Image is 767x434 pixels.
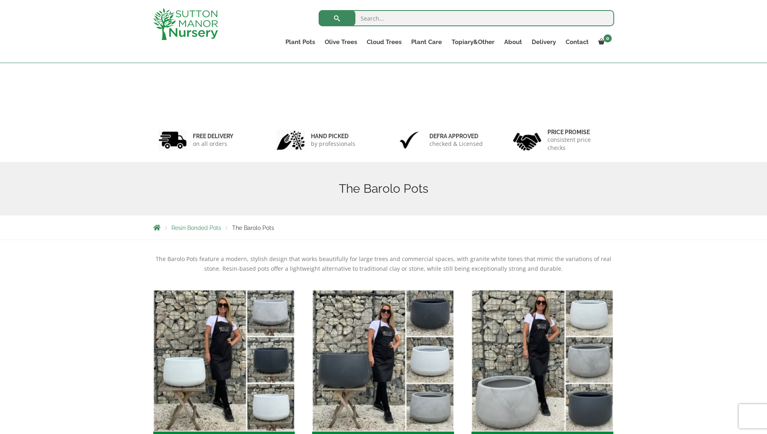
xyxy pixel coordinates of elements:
a: Plant Pots [281,36,320,48]
a: Delivery [527,36,561,48]
a: Resin Bonded Pots [171,225,221,231]
h6: hand picked [311,133,355,140]
img: logo [153,8,218,40]
a: Cloud Trees [362,36,406,48]
h6: Price promise [547,129,609,136]
p: checked & Licensed [429,140,483,148]
p: by professionals [311,140,355,148]
h6: Defra approved [429,133,483,140]
a: 0 [594,36,614,48]
a: Plant Care [406,36,447,48]
img: The Barolo Pot 80 (All Colours) [471,290,613,432]
a: Contact [561,36,594,48]
p: on all orders [193,140,233,148]
a: About [499,36,527,48]
span: 0 [604,34,612,42]
h6: FREE DELIVERY [193,133,233,140]
img: 4.jpg [513,128,541,152]
input: Search... [319,10,614,26]
p: consistent price checks [547,136,609,152]
img: The Barolo Pot 65 (All Colours) [312,290,454,432]
img: 1.jpg [158,130,187,150]
img: 2.jpg [277,130,305,150]
a: Topiary&Other [447,36,499,48]
p: The Barolo Pots feature a modern, stylish design that works beautifully for large trees and comme... [153,254,614,274]
h1: The Barolo Pots [153,181,614,196]
img: 3.jpg [395,130,423,150]
nav: Breadcrumbs [153,224,614,231]
a: Olive Trees [320,36,362,48]
span: The Barolo Pots [232,225,274,231]
img: The Barolo Pot 50 (All Colours) [153,290,295,432]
